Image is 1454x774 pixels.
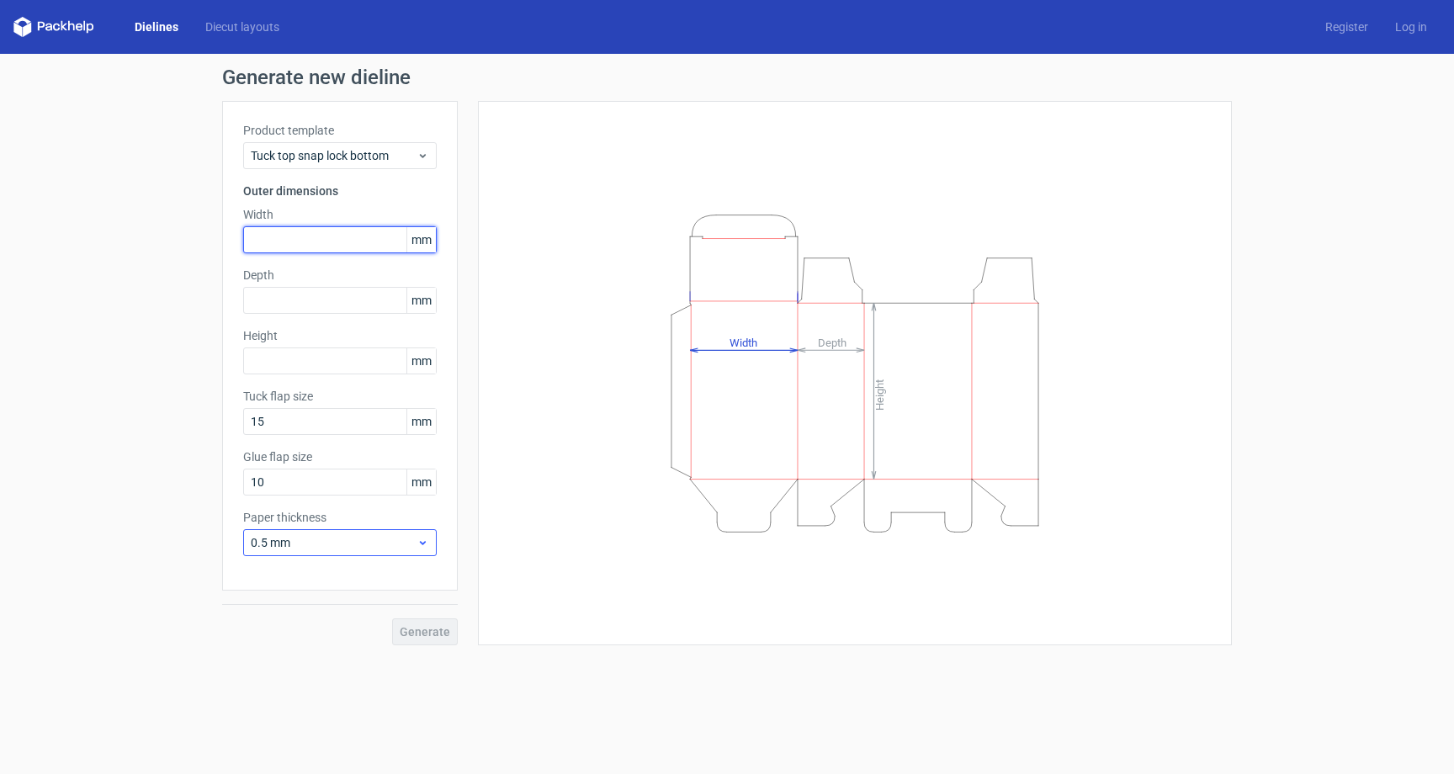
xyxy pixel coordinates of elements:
label: Product template [243,122,437,139]
span: mm [406,288,436,313]
a: Log in [1382,19,1441,35]
h1: Generate new dieline [222,67,1232,87]
span: Tuck top snap lock bottom [251,147,417,164]
tspan: Height [873,379,886,410]
tspan: Width [730,336,757,348]
label: Tuck flap size [243,388,437,405]
a: Dielines [121,19,192,35]
label: Width [243,206,437,223]
label: Depth [243,267,437,284]
span: mm [406,409,436,434]
a: Diecut layouts [192,19,293,35]
span: 0.5 mm [251,534,417,551]
label: Paper thickness [243,509,437,526]
span: mm [406,227,436,252]
a: Register [1312,19,1382,35]
label: Height [243,327,437,344]
label: Glue flap size [243,448,437,465]
span: mm [406,469,436,495]
span: mm [406,348,436,374]
tspan: Depth [818,336,846,348]
h3: Outer dimensions [243,183,437,199]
